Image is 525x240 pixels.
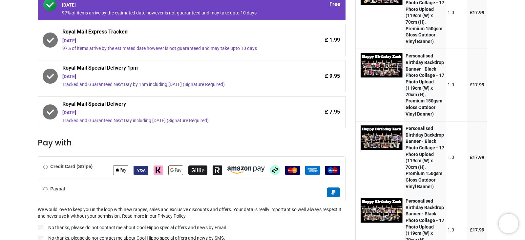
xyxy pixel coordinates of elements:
img: Billie [188,165,207,175]
span: Paypal [327,189,340,195]
span: Revolut Pay [213,167,222,172]
img: Google Pay [168,165,183,175]
span: Amazon Pay [227,167,265,172]
div: Tracked and Guaranteed Next Day including [DATE] (Signature Required) [62,118,284,124]
span: £ [470,10,484,15]
strong: Personalised Birthday Backdrop Banner - Black Photo Collage - 17 Photo Upload (119cm (W) x 70cm (... [406,126,444,189]
span: £ 9.95 [325,73,340,80]
h3: Pay with [38,137,346,148]
iframe: Brevo live chat [499,214,518,233]
span: £ [470,227,484,232]
span: VISA [134,167,148,172]
span: 17.99 [472,82,484,87]
span: 17.99 [472,155,484,160]
span: Royal Mail Special Delivery 1pm [62,64,284,74]
input: No thanks, please do not contact me about Cool Hippo special offers and news by Email. [38,226,43,230]
img: Klarna [154,165,163,175]
div: 1.0 [448,227,466,233]
div: [DATE] [62,2,284,9]
div: [DATE] [62,74,284,80]
img: Amazon Pay [227,166,265,174]
span: Royal Mail Express Tracked [62,28,284,37]
div: 1.0 [448,154,466,161]
div: Tracked and Guaranteed Next Day by 1pm including [DATE] (Signature Required) [62,81,284,88]
span: 17.99 [472,227,484,232]
span: MasterCard [285,167,300,172]
span: £ 1.99 [325,36,340,44]
img: 3eDuO5g1jEAAAAAAElFTkSuQmCC [361,198,403,223]
span: Afterpay Clearpay [270,167,280,172]
img: Revolut Pay [213,165,222,175]
div: [DATE] [62,110,284,116]
img: Apple Pay [114,165,128,175]
span: Google Pay [168,167,183,172]
span: Klarna [154,167,163,172]
img: MasterCard [285,166,300,175]
div: 1.0 [448,82,466,88]
input: Credit Card (Stripe) [43,165,48,169]
img: Maestro [325,166,340,175]
strong: Personalised Birthday Backdrop Banner - Black Photo Collage - 17 Photo Upload (119cm (W) x 70cm (... [406,53,444,116]
span: £ 7.95 [325,108,340,116]
span: £ [470,82,484,87]
span: 17.99 [472,10,484,15]
div: 97% of items arrive by the estimated date however is not guaranteed and may take upto 10 days [62,45,284,52]
img: American Express [305,166,320,175]
p: No thanks, please do not contact me about Cool Hippo special offers and news by Email. [48,225,227,231]
input: Paypal [43,187,48,191]
span: £ [470,155,484,160]
div: 97% of items arrive by the estimated date however is not guaranteed and may take upto 10 days [62,10,284,16]
img: PwuMokhpvHvOAAAAAElFTkSuQmCC [361,125,403,150]
img: Afterpay Clearpay [270,165,280,175]
div: [DATE] [62,38,284,44]
b: Paypal [50,186,65,191]
span: Royal Mail Special Delivery [62,100,284,110]
span: Apple Pay [114,167,128,172]
span: Free [329,1,340,8]
img: VISA [134,166,148,175]
span: American Express [305,167,320,172]
img: Paypal [327,187,340,197]
span: Billie [188,167,207,172]
span: Maestro [325,167,340,172]
img: w+EkHZ41CSaDQAAAABJRU5ErkJggg== [361,53,403,77]
b: Credit Card (Stripe) [50,164,93,169]
div: 1.0 [448,10,466,16]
